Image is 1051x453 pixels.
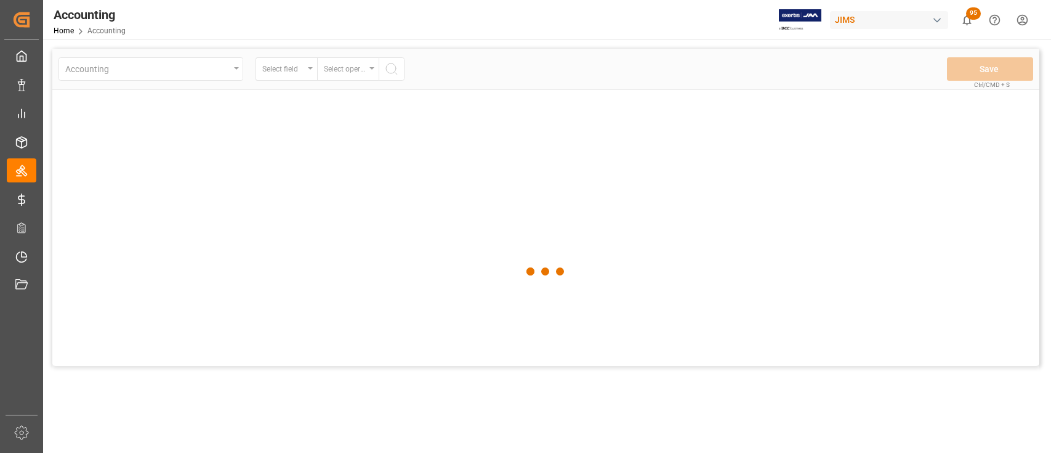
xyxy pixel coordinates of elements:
div: JIMS [830,11,948,29]
span: 95 [966,7,981,20]
a: Home [54,27,74,35]
div: Accounting [54,6,126,24]
button: Help Center [981,6,1009,34]
img: Exertis%20JAM%20-%20Email%20Logo.jpg_1722504956.jpg [779,9,821,31]
button: JIMS [830,8,953,31]
button: show 95 new notifications [953,6,981,34]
